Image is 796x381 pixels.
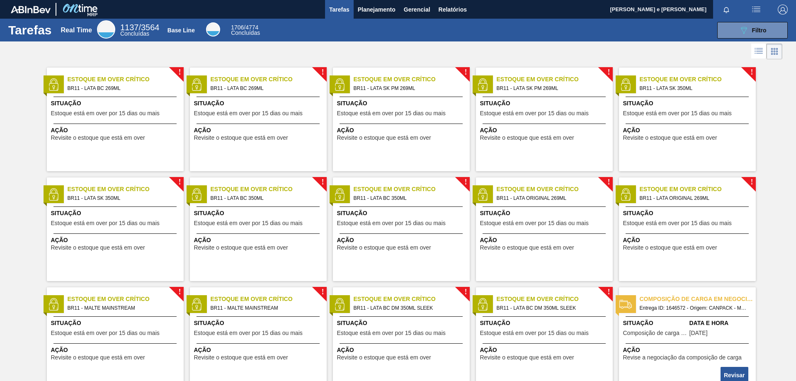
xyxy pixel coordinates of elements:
[623,245,717,251] span: Revisite o estoque que está em over
[354,84,463,93] span: BR11 - LATA SK PM 269ML
[497,303,606,313] span: BR11 - LATA BC DM 350ML SLEEK
[358,5,396,15] span: Planejamento
[480,330,589,336] span: Estoque está em over por 15 dias ou mais
[623,236,754,245] span: Ação
[51,245,145,251] span: Revisite o estoque que está em over
[480,209,611,218] span: Situação
[329,5,349,15] span: Tarefas
[51,126,182,135] span: Ação
[68,75,184,84] span: Estoque em Over Crítico
[337,126,468,135] span: Ação
[607,179,610,185] span: !
[120,24,160,36] div: Real Time
[640,295,756,303] span: Composição de carga em negociação
[206,22,220,36] div: Base Line
[231,24,244,31] span: 1706
[619,78,632,91] img: status
[623,135,717,141] span: Revisite o estoque que está em over
[51,319,182,328] span: Situação
[337,209,468,218] span: Situação
[623,99,754,108] span: Situação
[11,6,51,13] img: TNhmsLtSVTkK8tSr43FrP2fwEKptu5GPRR3wAAAABJRU5ErkJggg==
[321,179,324,185] span: !
[194,330,303,336] span: Estoque está em over por 15 dias ou mais
[51,209,182,218] span: Situação
[337,245,431,251] span: Revisite o estoque que está em over
[750,69,753,75] span: !
[619,298,632,311] img: status
[752,27,767,34] span: Filtro
[211,194,320,203] span: BR11 - LATA BC 350ML
[337,236,468,245] span: Ação
[194,209,325,218] span: Situação
[354,75,470,84] span: Estoque em Over Crítico
[51,346,182,354] span: Ação
[97,20,115,39] div: Real Time
[354,194,463,203] span: BR11 - LATA BC 350ML
[640,303,749,313] span: Entrega ID: 1646572 - Origem: CANPACK - MARACANAÚ (CE) - Destino: BR11
[51,99,182,108] span: Situação
[231,24,258,31] span: / 4774
[623,220,732,226] span: Estoque está em over por 15 dias ou mais
[68,84,177,93] span: BR11 - LATA BC 269ML
[190,188,203,201] img: status
[120,23,160,32] span: / 3564
[767,44,782,59] div: Visão em Cards
[178,289,181,295] span: !
[8,25,52,35] h1: Tarefas
[321,69,324,75] span: !
[439,5,467,15] span: Relatórios
[480,99,611,108] span: Situação
[194,126,325,135] span: Ação
[689,330,708,336] span: 08/12/2024,
[623,330,687,336] span: Composição de carga em negociação
[354,295,470,303] span: Estoque em Over Crítico
[47,298,60,311] img: status
[68,185,184,194] span: Estoque em Over Crítico
[337,346,468,354] span: Ação
[194,236,325,245] span: Ação
[231,29,260,36] span: Concluídas
[194,99,325,108] span: Situação
[120,30,149,37] span: Concluídas
[480,319,611,328] span: Situação
[354,303,463,313] span: BR11 - LATA BC DM 350ML SLEEK
[476,78,489,91] img: status
[751,44,767,59] div: Visão em Lista
[640,185,756,194] span: Estoque em Over Crítico
[51,330,160,336] span: Estoque está em over por 15 dias ou mais
[190,78,203,91] img: status
[640,84,749,93] span: BR11 - LATA SK 350ML
[120,23,139,32] span: 1137
[750,179,753,185] span: !
[178,179,181,185] span: !
[61,27,92,34] div: Real Time
[464,289,467,295] span: !
[480,220,589,226] span: Estoque está em over por 15 dias ou mais
[337,354,431,361] span: Revisite o estoque que está em over
[623,126,754,135] span: Ação
[231,25,260,36] div: Base Line
[497,84,606,93] span: BR11 - LATA SK PM 269ML
[480,354,574,361] span: Revisite o estoque que está em over
[640,75,756,84] span: Estoque em Over Crítico
[337,330,446,336] span: Estoque está em over por 15 dias ou mais
[194,110,303,116] span: Estoque está em over por 15 dias ou mais
[68,194,177,203] span: BR11 - LATA SK 350ML
[778,5,788,15] img: Logout
[751,5,761,15] img: userActions
[211,185,327,194] span: Estoque em Over Crítico
[480,110,589,116] span: Estoque está em over por 15 dias ou mais
[497,194,606,203] span: BR11 - LATA ORIGINAL 269ML
[190,298,203,311] img: status
[607,69,610,75] span: !
[194,354,288,361] span: Revisite o estoque que está em over
[47,78,60,91] img: status
[178,69,181,75] span: !
[476,188,489,201] img: status
[337,110,446,116] span: Estoque está em over por 15 dias ou mais
[51,220,160,226] span: Estoque está em over por 15 dias ou mais
[211,295,327,303] span: Estoque em Over Crítico
[337,319,468,328] span: Situação
[354,185,470,194] span: Estoque em Over Crítico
